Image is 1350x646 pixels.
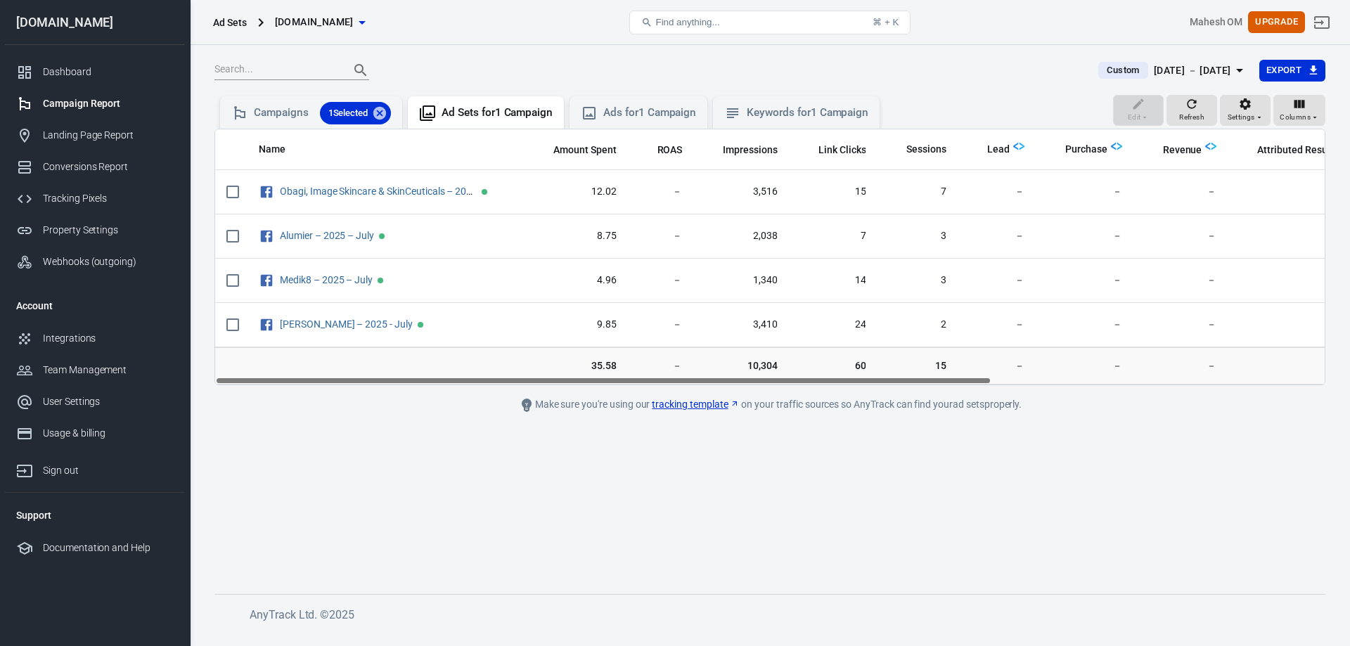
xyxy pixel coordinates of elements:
[259,316,274,333] svg: Facebook Ads
[1145,318,1217,332] span: －
[553,141,617,158] span: The estimated total amount of money you've spent on your campaign, ad set or ad during its schedule.
[723,143,778,157] span: Impressions
[1248,11,1305,33] button: Upgrade
[1305,6,1339,39] a: Sign out
[280,231,376,240] span: Alumier – 2025 – July
[1047,229,1122,243] span: －
[1179,111,1204,124] span: Refresh
[43,394,174,409] div: User Settings
[969,143,1010,157] span: Lead
[800,229,866,243] span: 7
[5,418,185,449] a: Usage & billing
[1145,358,1217,373] span: －
[43,331,174,346] div: Integrations
[5,323,185,354] a: Integrations
[1220,95,1271,126] button: Settings
[1145,273,1217,288] span: －
[43,363,174,377] div: Team Management
[705,358,778,373] span: 10,304
[639,229,683,243] span: －
[705,273,778,288] span: 1,340
[379,233,385,239] span: Active
[723,141,778,158] span: The number of times your ads were on screen.
[5,151,185,183] a: Conversions Report
[800,273,866,288] span: 14
[657,143,683,157] span: ROAS
[705,229,778,243] span: 2,038
[5,88,185,119] a: Campaign Report
[639,273,683,288] span: －
[1257,143,1338,157] span: Attributed Results
[259,183,274,200] svg: Facebook Ads
[655,17,719,27] span: Find anything...
[888,185,946,199] span: 7
[969,185,1024,199] span: －
[747,105,868,120] div: Keywords for 1 Campaign
[269,9,371,35] button: [DOMAIN_NAME]
[873,17,899,27] div: ⌘ + K
[5,56,185,88] a: Dashboard
[1239,229,1338,243] span: －
[43,254,174,269] div: Webhooks (outgoing)
[275,13,354,31] span: gaskincare.ie
[1154,62,1231,79] div: [DATE] － [DATE]
[639,358,683,373] span: －
[969,273,1024,288] span: －
[215,129,1325,385] div: scrollable content
[280,186,479,196] span: Obagi, Image Skincare & SkinCeuticals – 2025 – July
[639,318,683,332] span: －
[43,160,174,174] div: Conversions Report
[987,143,1010,157] span: Lead
[1047,273,1122,288] span: －
[1145,141,1202,158] span: Total revenue calculated by AnyTrack.
[5,498,185,532] li: Support
[1145,185,1217,199] span: －
[1239,358,1338,373] span: －
[888,318,946,332] span: 2
[1166,95,1217,126] button: Refresh
[442,105,553,120] div: Ad Sets for 1 Campaign
[5,354,185,386] a: Team Management
[1273,95,1325,126] button: Columns
[344,53,378,87] button: Search
[1205,141,1216,152] img: Logo
[1239,185,1338,199] span: －
[259,228,274,245] svg: Facebook Ads
[639,141,683,158] span: The total return on ad spend
[280,318,413,330] a: [PERSON_NAME] – 2025 - July
[454,396,1086,413] div: Make sure you're using our on your traffic sources so AnyTrack can find your ad sets properly.
[5,449,185,486] a: Sign out
[535,185,617,199] span: 12.02
[800,358,866,373] span: 60
[705,185,778,199] span: 3,516
[969,318,1024,332] span: －
[482,189,487,195] span: Active
[1257,141,1338,158] span: The total conversions attributed according to your ad network (Facebook, Google, etc.)
[1163,141,1202,158] span: Total revenue calculated by AnyTrack.
[1111,141,1122,152] img: Logo
[5,16,185,29] div: [DOMAIN_NAME]
[1239,318,1338,332] span: －
[1259,60,1325,82] button: Export
[1087,59,1259,82] button: Custom[DATE] － [DATE]
[1047,358,1122,373] span: －
[1280,111,1311,124] span: Columns
[213,15,247,30] div: Ad Sets
[969,229,1024,243] span: －
[5,386,185,418] a: User Settings
[535,273,617,288] span: 4.96
[535,229,617,243] span: 8.75
[553,143,617,157] span: Amount Spent
[214,61,338,79] input: Search...
[818,143,866,157] span: Link Clicks
[280,274,373,285] a: Medik8 – 2025 – July
[888,273,946,288] span: 3
[1163,143,1202,157] span: Revenue
[705,141,778,158] span: The number of times your ads were on screen.
[1065,143,1107,157] span: Purchase
[259,272,274,289] svg: Facebook Ads
[1047,318,1122,332] span: －
[5,119,185,151] a: Landing Page Report
[1239,273,1338,288] span: －
[5,214,185,246] a: Property Settings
